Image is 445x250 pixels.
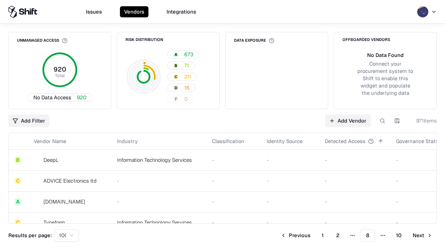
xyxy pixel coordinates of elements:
a: Add Vendor [325,115,371,127]
img: ADVICE Electronics ltd [34,177,41,184]
div: Vendor Name [34,137,66,145]
div: Unmanaged Access [17,38,67,43]
div: No Data Found [367,51,404,59]
div: - [267,177,314,184]
div: - [325,156,385,164]
button: No Data Access920 [27,93,92,102]
div: - [212,156,256,164]
div: - [117,198,201,205]
div: Connect your procurement system to Shift to enable this widget and populate the underlying data [356,60,414,97]
img: Typeform [34,219,41,226]
div: - [325,177,385,184]
div: Industry [117,137,138,145]
div: A [173,52,179,57]
button: C211 [167,73,197,81]
div: Detected Access [325,137,365,145]
div: DeepL [43,156,58,164]
div: ADVICE Electronics ltd [43,177,97,184]
button: Issues [82,6,106,17]
div: Governance Status [396,137,442,145]
button: 8 [360,229,375,242]
div: Offboarded Vendors [342,38,390,42]
div: Identity Source [267,137,302,145]
button: Previous [276,229,315,242]
button: Add Filter [8,115,49,127]
div: - [267,156,314,164]
div: - [212,198,256,205]
div: 971 items [409,117,437,124]
button: A673 [167,50,199,59]
span: 71 [184,62,189,69]
p: Results per page: [8,232,52,239]
div: [DOMAIN_NAME] [43,198,85,205]
div: - [267,219,314,226]
div: - [212,177,256,184]
button: D16 [167,84,195,92]
span: No Data Access [33,94,71,101]
span: 211 [184,73,191,80]
span: 920 [77,94,87,101]
div: Typeform [43,219,65,226]
div: D [173,85,179,91]
div: - [117,177,201,184]
div: - [325,219,385,226]
div: Risk Distribution [126,38,163,42]
div: Data Exposure [234,38,274,43]
div: - [267,198,314,205]
div: Information Technology Services [117,156,201,164]
button: Vendors [120,6,148,17]
div: - [325,198,385,205]
div: - [212,219,256,226]
nav: pagination [276,229,437,242]
img: DeepL [34,157,41,164]
div: C [173,74,179,80]
div: B [173,63,179,68]
button: 1 [316,229,329,242]
div: A [14,198,21,205]
img: cybersafe.co.il [34,198,41,205]
div: C [14,177,21,184]
div: B [14,157,21,164]
div: Classification [212,137,244,145]
button: 10 [390,229,407,242]
button: 2 [331,229,345,242]
button: Integrations [162,6,200,17]
span: 673 [184,51,193,58]
div: C [14,219,21,226]
div: Information Technology Services [117,219,201,226]
tspan: 920 [54,65,66,73]
tspan: Total [55,73,65,78]
button: B71 [167,61,195,70]
button: Next [408,229,437,242]
span: 16 [184,84,189,91]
